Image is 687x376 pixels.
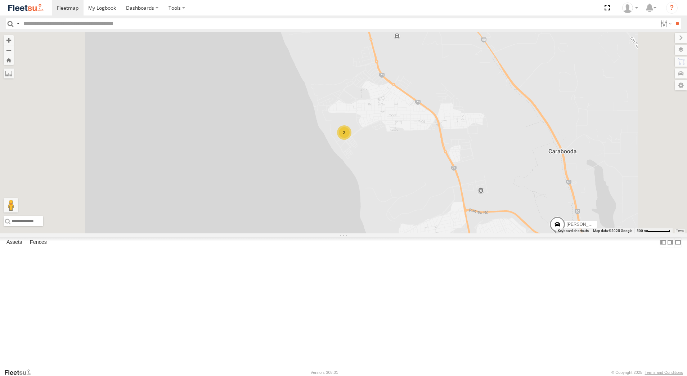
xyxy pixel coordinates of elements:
button: Zoom in [4,35,14,45]
a: Terms (opens in new tab) [676,229,684,232]
label: Dock Summary Table to the Left [660,237,667,248]
span: [PERSON_NAME] - 1GOI925 - [567,222,626,227]
label: Hide Summary Table [674,237,682,248]
button: Zoom Home [4,55,14,65]
label: Assets [3,237,26,247]
a: Terms and Conditions [645,370,683,375]
img: fleetsu-logo-horizontal.svg [7,3,45,13]
label: Search Filter Options [657,18,673,29]
label: Dock Summary Table to the Right [667,237,674,248]
div: Version: 308.01 [311,370,338,375]
label: Fences [26,237,50,247]
div: TheMaker Systems [620,3,641,13]
button: Map scale: 500 m per 61 pixels [634,228,673,233]
span: Map data ©2025 Google [593,229,632,233]
a: Visit our Website [4,369,37,376]
span: 500 m [637,229,647,233]
label: Map Settings [675,80,687,90]
label: Measure [4,68,14,79]
button: Keyboard shortcuts [558,228,589,233]
button: Zoom out [4,45,14,55]
div: © Copyright 2025 - [611,370,683,375]
i: ? [666,2,678,14]
label: Search Query [15,18,21,29]
button: Drag Pegman onto the map to open Street View [4,198,18,212]
div: 2 [337,125,351,140]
